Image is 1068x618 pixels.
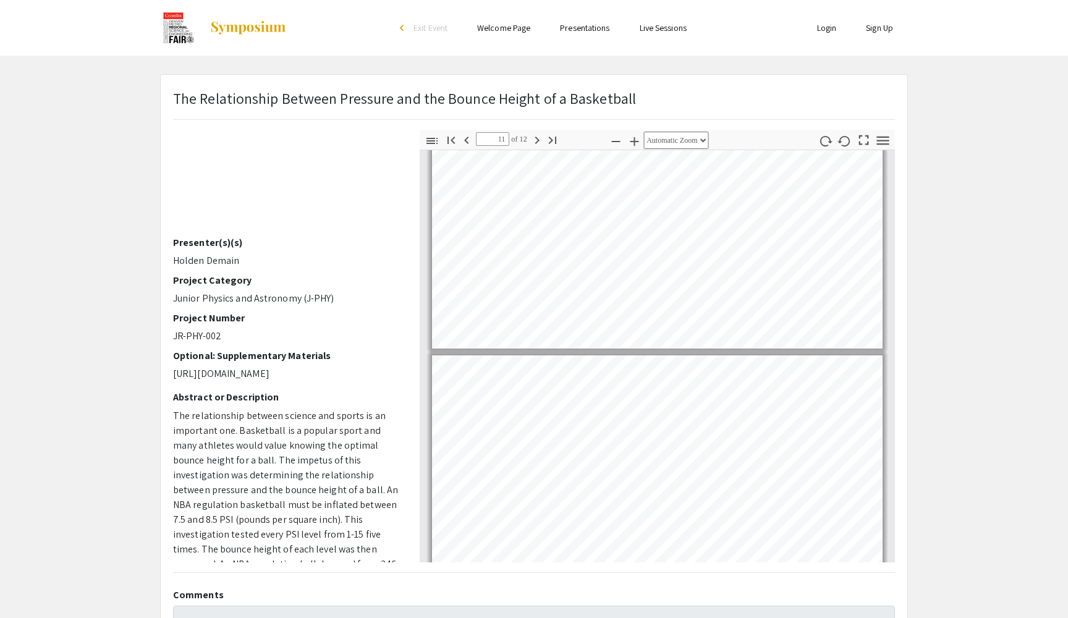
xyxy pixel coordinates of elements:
[9,562,53,609] iframe: Chat
[509,132,528,146] span: of 12
[173,312,401,324] h2: Project Number
[527,130,548,148] button: Next Page
[605,132,626,150] button: Zoom Out
[160,12,287,43] a: CoorsTek Denver Metro Regional Science and Engineering Fair
[426,90,888,354] div: Page 11
[834,132,855,150] button: Rotate Counterclockwise
[173,237,401,248] h2: Presenter(s)(s)
[173,87,636,109] p: The Relationship Between Pressure and the Bounce Height of a Basketball
[413,22,447,33] span: Exit Event
[817,22,837,33] a: Login
[422,132,443,150] button: Toggle Sidebar
[173,291,401,306] p: Junior Physics and Astronomy (J-PHY)
[173,391,401,403] h2: Abstract or Description
[173,350,401,362] h2: Optional: Supplementary Materials
[173,253,401,268] p: Holden Demain
[210,20,287,35] img: Symposium by ForagerOne
[173,589,895,601] h2: Comments
[400,24,407,32] div: arrow_back_ios
[815,132,836,150] button: Rotate Clockwise
[173,77,401,237] iframe: Denver Metro Science Fair Video
[441,130,462,148] button: Go to First Page
[173,329,401,344] p: JR-PHY-002
[173,366,401,381] p: [URL][DOMAIN_NAME]
[426,350,888,614] div: Page 12
[477,22,530,33] a: Welcome Page
[542,130,563,148] button: Go to Last Page
[854,130,875,148] button: Switch to Presentation Mode
[160,12,197,43] img: CoorsTek Denver Metro Regional Science and Engineering Fair
[624,132,645,150] button: Zoom In
[643,132,708,149] select: Zoom
[560,22,609,33] a: Presentations
[173,274,401,286] h2: Project Category
[476,132,509,146] input: Page
[873,132,894,150] button: Tools
[640,22,687,33] a: Live Sessions
[456,130,477,148] button: Previous Page
[866,22,893,33] a: Sign Up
